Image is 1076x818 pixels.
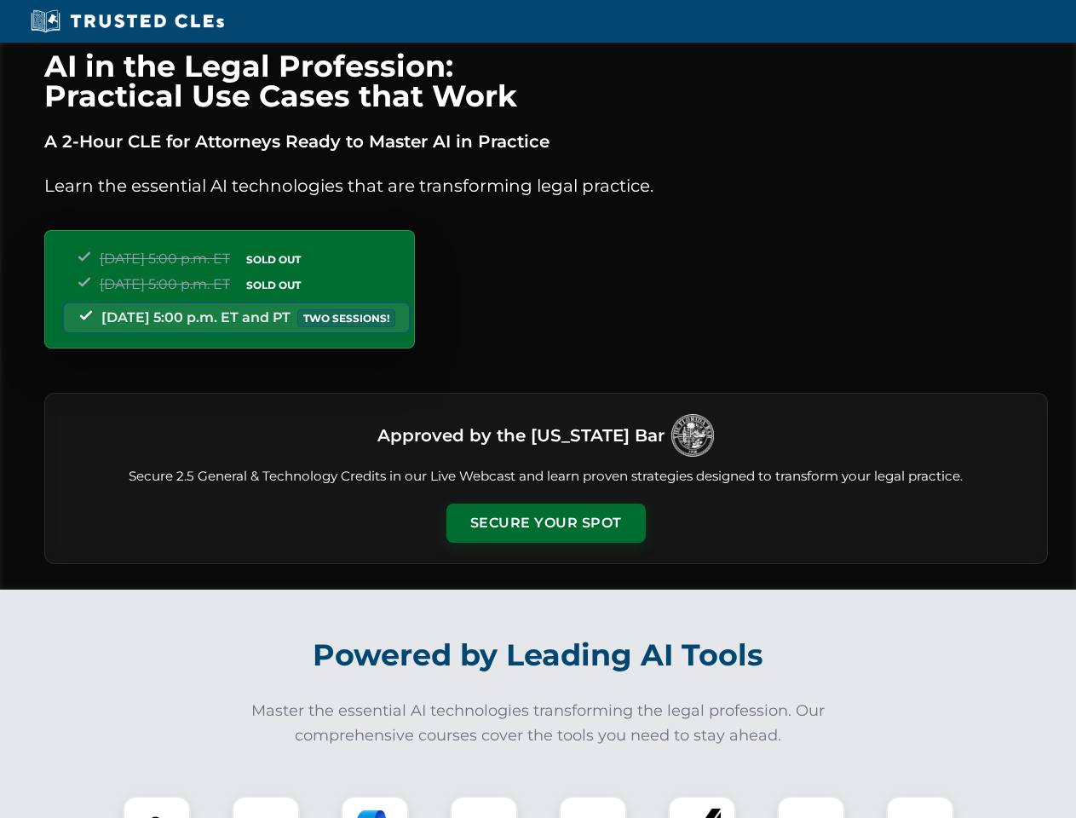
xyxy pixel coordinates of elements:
h2: Powered by Leading AI Tools [66,625,1010,685]
p: A 2-Hour CLE for Attorneys Ready to Master AI in Practice [44,128,1048,155]
span: SOLD OUT [240,276,307,294]
button: Secure Your Spot [446,504,646,543]
p: Learn the essential AI technologies that are transforming legal practice. [44,172,1048,199]
span: [DATE] 5:00 p.m. ET [100,276,230,292]
p: Master the essential AI technologies transforming the legal profession. Our comprehensive courses... [240,699,837,748]
img: Logo [671,414,714,457]
h3: Approved by the [US_STATE] Bar [377,420,665,451]
span: SOLD OUT [240,251,307,268]
h1: AI in the Legal Profession: Practical Use Cases that Work [44,51,1048,111]
p: Secure 2.5 General & Technology Credits in our Live Webcast and learn proven strategies designed ... [66,467,1027,487]
img: Trusted CLEs [26,9,229,34]
span: [DATE] 5:00 p.m. ET [100,251,230,267]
